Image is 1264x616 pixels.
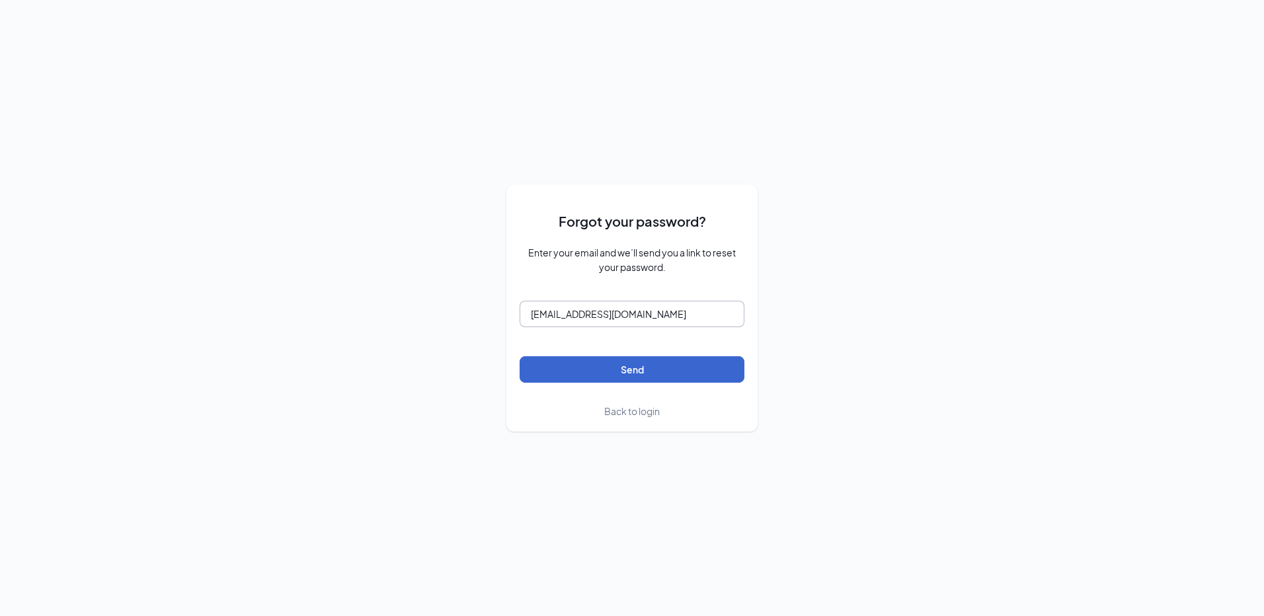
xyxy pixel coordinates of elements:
[604,404,660,418] a: Back to login
[520,356,744,383] button: Send
[604,405,660,417] span: Back to login
[520,245,744,274] span: Enter your email and we’ll send you a link to reset your password.
[520,301,744,327] input: Email
[559,211,706,231] span: Forgot your password?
